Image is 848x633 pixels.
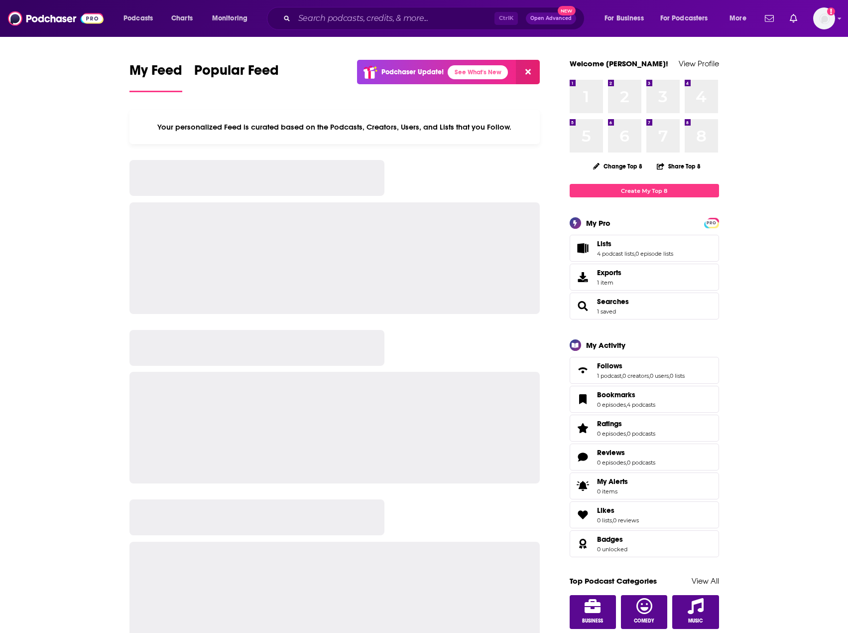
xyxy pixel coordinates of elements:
a: Likes [573,508,593,522]
img: User Profile [813,7,835,29]
span: , [649,372,650,379]
p: Podchaser Update! [381,68,444,76]
button: open menu [205,10,260,26]
a: Welcome [PERSON_NAME]! [570,59,668,68]
span: Charts [171,11,193,25]
span: 1 item [597,279,621,286]
span: , [621,372,622,379]
span: Popular Feed [194,62,279,85]
a: Show notifications dropdown [761,10,778,27]
a: 0 creators [622,372,649,379]
a: 1 saved [597,308,616,315]
span: For Business [605,11,644,25]
span: Ratings [570,415,719,442]
span: More [729,11,746,25]
span: Lists [597,239,611,248]
span: For Podcasters [660,11,708,25]
div: My Activity [586,340,625,350]
a: 0 lists [597,517,612,524]
a: 0 episodes [597,459,626,466]
button: open menu [654,10,723,26]
button: Show profile menu [813,7,835,29]
span: Open Advanced [530,16,572,21]
button: open menu [723,10,759,26]
span: Reviews [597,448,625,457]
a: Popular Feed [194,62,279,92]
a: PRO [706,219,718,226]
input: Search podcasts, credits, & more... [294,10,494,26]
a: Badges [597,535,627,544]
a: Searches [597,297,629,306]
span: My Feed [129,62,182,85]
span: Badges [597,535,623,544]
span: Reviews [570,444,719,471]
svg: Add a profile image [827,7,835,15]
a: 1 podcast [597,372,621,379]
a: 0 podcasts [627,459,655,466]
a: 0 reviews [613,517,639,524]
a: Lists [573,241,593,255]
img: Podchaser - Follow, Share and Rate Podcasts [8,9,104,28]
a: Create My Top 8 [570,184,719,197]
span: Likes [570,501,719,528]
a: See What's New [448,65,508,79]
span: Music [688,618,703,624]
a: 0 lists [670,372,685,379]
a: Badges [573,537,593,551]
a: Reviews [597,448,655,457]
a: View All [692,576,719,586]
button: open menu [598,10,656,26]
span: , [669,372,670,379]
a: Searches [573,299,593,313]
span: Exports [597,268,621,277]
a: 0 podcasts [627,430,655,437]
span: My Alerts [573,479,593,493]
span: , [612,517,613,524]
span: Searches [570,293,719,319]
a: Charts [165,10,199,26]
span: Logged in as gmalloy [813,7,835,29]
a: Bookmarks [573,392,593,406]
span: Exports [573,270,593,284]
a: My Feed [129,62,182,92]
span: , [634,250,635,257]
span: Bookmarks [570,386,719,413]
span: Likes [597,506,614,515]
span: New [558,6,576,15]
span: Business [582,618,603,624]
a: Show notifications dropdown [786,10,801,27]
a: 4 podcasts [627,401,655,408]
span: Lists [570,235,719,262]
span: Badges [570,530,719,557]
div: My Pro [586,218,610,228]
span: Bookmarks [597,390,635,399]
a: 0 episode lists [635,250,673,257]
span: Ratings [597,419,622,428]
span: PRO [706,219,718,227]
span: Monitoring [212,11,247,25]
div: Search podcasts, credits, & more... [276,7,594,30]
a: Bookmarks [597,390,655,399]
span: Follows [597,361,622,370]
span: My Alerts [597,477,628,486]
span: , [626,459,627,466]
a: My Alerts [570,473,719,499]
span: Follows [570,357,719,384]
button: Change Top 8 [587,160,649,172]
button: open menu [117,10,166,26]
a: Comedy [621,595,668,629]
a: Top Podcast Categories [570,576,657,586]
a: Reviews [573,450,593,464]
a: 0 unlocked [597,546,627,553]
a: Follows [597,361,685,370]
div: Your personalized Feed is curated based on the Podcasts, Creators, Users, and Lists that you Follow. [129,110,540,144]
span: 0 items [597,488,628,495]
a: Follows [573,363,593,377]
span: Comedy [634,618,654,624]
a: Lists [597,239,673,248]
a: 4 podcast lists [597,250,634,257]
span: , [626,430,627,437]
